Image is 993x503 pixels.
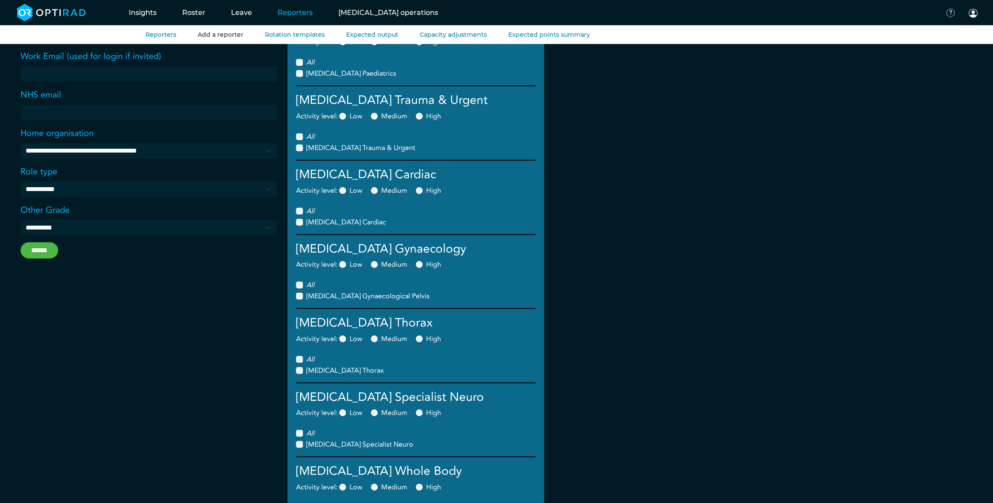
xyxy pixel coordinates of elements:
[381,408,407,418] label: Medium
[306,217,386,227] label: [MEDICAL_DATA] Cardiac
[381,185,407,196] label: Medium
[296,482,338,492] label: activity level
[306,68,396,79] label: [MEDICAL_DATA] Paediatrics
[381,259,407,270] label: Medium
[145,31,176,38] a: Reporters
[350,259,362,270] label: Low
[296,259,338,270] label: activity level
[426,334,441,344] label: High
[426,259,441,270] label: High
[426,185,441,196] label: High
[21,50,161,63] label: Work Email (used for login if invited)
[296,168,536,182] h4: [MEDICAL_DATA] Cardiac
[296,334,338,344] label: activity level
[296,408,338,418] label: activity level
[350,334,362,344] label: Low
[381,334,407,344] label: Medium
[21,88,61,101] label: NHS email
[426,111,441,121] label: High
[17,4,86,21] img: brand-opti-rad-logos-blue-and-white-d2f68631ba2948856bd03f2d395fb146ddc8fb01b4b6e9315ea85fa773367...
[296,93,536,108] h4: [MEDICAL_DATA] Trauma & Urgent
[296,390,536,405] h4: [MEDICAL_DATA] Specialist Neuro
[426,482,441,492] label: High
[381,482,407,492] label: Medium
[296,464,536,479] h4: [MEDICAL_DATA] Whole Body
[420,31,487,38] a: Capacity adjustments
[350,111,362,121] label: Low
[296,111,338,121] label: activity level
[296,242,536,256] h4: [MEDICAL_DATA] Gynaecology
[306,429,314,438] i: All
[350,408,362,418] label: Low
[21,204,70,217] label: Other Grade
[296,185,338,196] label: activity level
[21,127,94,140] label: Home organisation
[306,355,314,364] i: All
[306,439,413,450] label: [MEDICAL_DATA] Specialist Neuro
[426,408,441,418] label: High
[306,132,314,141] i: All
[306,291,430,301] label: [MEDICAL_DATA] Gynaecological Pelvis
[296,316,536,330] h4: [MEDICAL_DATA] Thorax
[198,31,243,38] a: Add a reporter
[265,31,325,38] a: Rotation templates
[306,206,314,216] i: All
[306,365,384,376] label: [MEDICAL_DATA] Thorax
[306,280,314,290] i: All
[306,143,415,153] label: [MEDICAL_DATA] Trauma & Urgent
[381,111,407,121] label: Medium
[508,31,590,38] a: Expected points summary
[350,482,362,492] label: Low
[350,185,362,196] label: Low
[346,31,398,38] a: Expected output
[306,58,314,67] i: All
[21,165,57,178] label: Role type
